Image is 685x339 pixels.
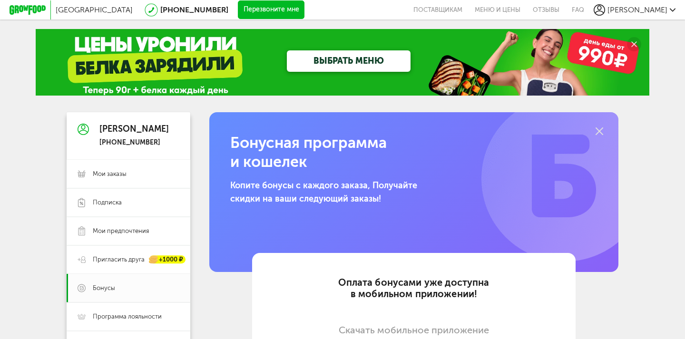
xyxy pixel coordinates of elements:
img: b.77db1d0.png [481,96,648,262]
a: Пригласить друга +1000 ₽ [67,245,190,274]
span: Программа лояльности [93,312,162,321]
div: [PHONE_NUMBER] [99,138,169,147]
span: [GEOGRAPHIC_DATA] [56,5,133,14]
h1: Бонусная программа и кошелек [230,133,495,171]
a: Программа лояльности [67,302,190,331]
span: Подписка [93,198,122,207]
a: Бонусы [67,274,190,302]
a: Мои заказы [67,160,190,188]
a: ВЫБРАТЬ МЕНЮ [287,50,411,72]
span: Мои предпочтения [93,227,149,235]
button: Перезвоните мне [238,0,304,19]
div: +1000 ₽ [149,256,186,264]
span: Мои заказы [93,170,127,178]
div: Скачать мобильное приложение [276,324,552,336]
span: Пригласить друга [93,255,145,264]
div: [PERSON_NAME] [99,125,169,134]
span: [PERSON_NAME] [607,5,667,14]
div: Оплата бонусами уже доступна в мобильном приложении! [276,277,552,300]
span: Бонусы [93,284,115,292]
a: Подписка [67,188,190,217]
a: Мои предпочтения [67,217,190,245]
p: Копите бонусы с каждого заказа, Получайте скидки на ваши следующий заказы! [230,179,438,205]
a: [PHONE_NUMBER] [160,5,228,14]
